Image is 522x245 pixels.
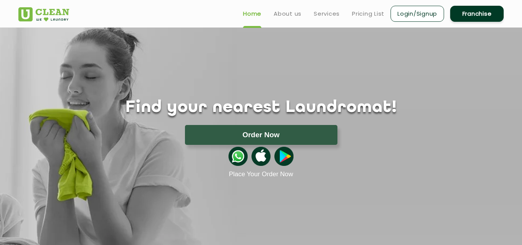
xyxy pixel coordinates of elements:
[229,170,293,178] a: Place Your Order Now
[391,6,444,22] a: Login/Signup
[274,9,302,18] a: About us
[229,147,248,166] img: whatsappicon.png
[314,9,340,18] a: Services
[251,147,271,166] img: apple-icon.png
[274,147,293,166] img: playstoreicon.png
[243,9,261,18] a: Home
[450,6,504,22] a: Franchise
[13,98,509,117] h1: Find your nearest Laundromat!
[18,7,69,21] img: UClean Laundry and Dry Cleaning
[185,125,337,145] button: Order Now
[352,9,384,18] a: Pricing List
